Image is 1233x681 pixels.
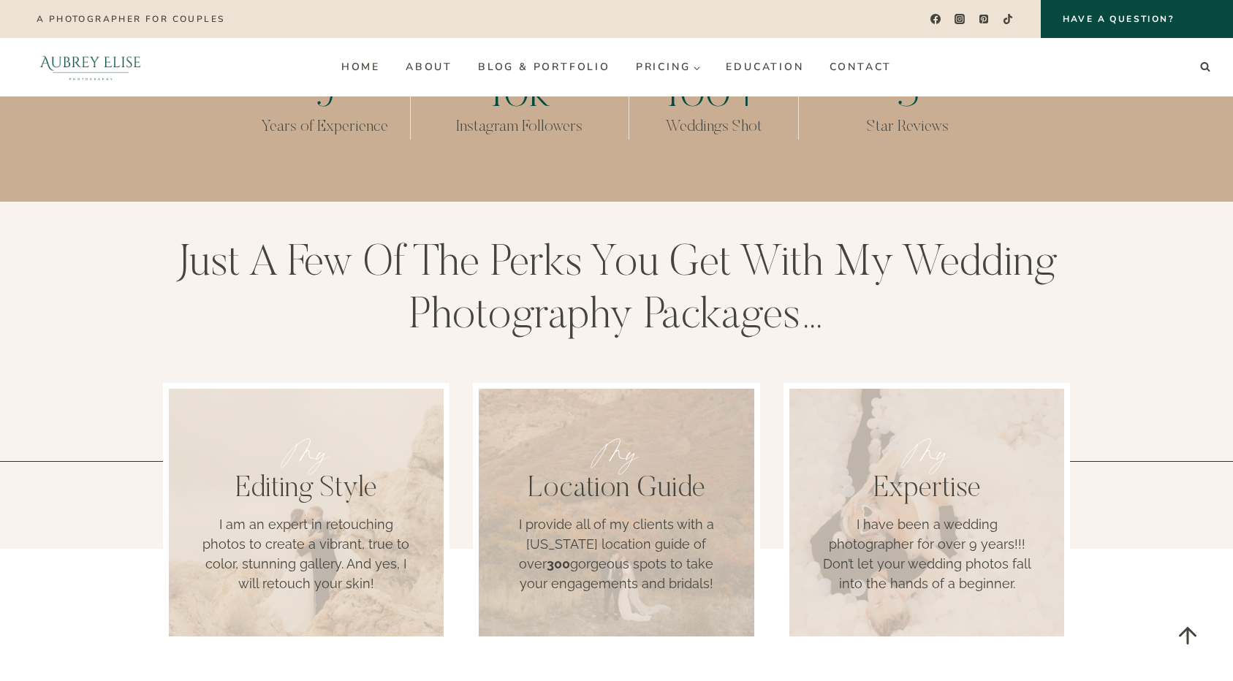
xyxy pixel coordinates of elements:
p: My [197,432,415,476]
a: TikTok [998,9,1019,30]
img: Aubrey Elise Photography [18,38,164,96]
a: Blog & Portfolio [465,56,623,79]
h3: Expertise [818,472,1036,507]
a: About [392,56,465,79]
a: Home [328,56,392,79]
h2: Just a few of the perks you get with my wedding photography packages… [163,238,1071,343]
p: My [818,432,1036,476]
p: My [507,432,725,476]
a: Instagram [949,9,971,30]
h3: Location Guide [507,472,725,507]
a: Pinterest [974,9,995,30]
a: Scroll to top [1164,612,1211,659]
strong: 300 [547,556,570,571]
p: Years of Experience [240,92,410,140]
a: Facebook [925,9,946,30]
a: Contact [816,56,905,79]
p: I am an expert in retouching photos to create a vibrant, true to color, stunning gallery. And yes... [197,514,415,593]
p: Star Reviews [822,92,993,140]
p: Instagram Followers [434,92,605,140]
h3: Editing Style [197,472,415,507]
p: I have been a wedding photographer for over 9 years!!! Don’t let your wedding photos fall into th... [818,514,1036,593]
button: Child menu of Pricing [623,56,713,79]
button: View Search Form [1195,57,1215,77]
nav: Primary [328,56,904,79]
p: Weddings Shot [629,92,799,140]
a: Education [713,56,816,79]
p: A photographer for couples [37,14,224,24]
p: I provide all of my clients with a [US_STATE] location guide of over gorgeous spots to take your ... [507,514,725,593]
